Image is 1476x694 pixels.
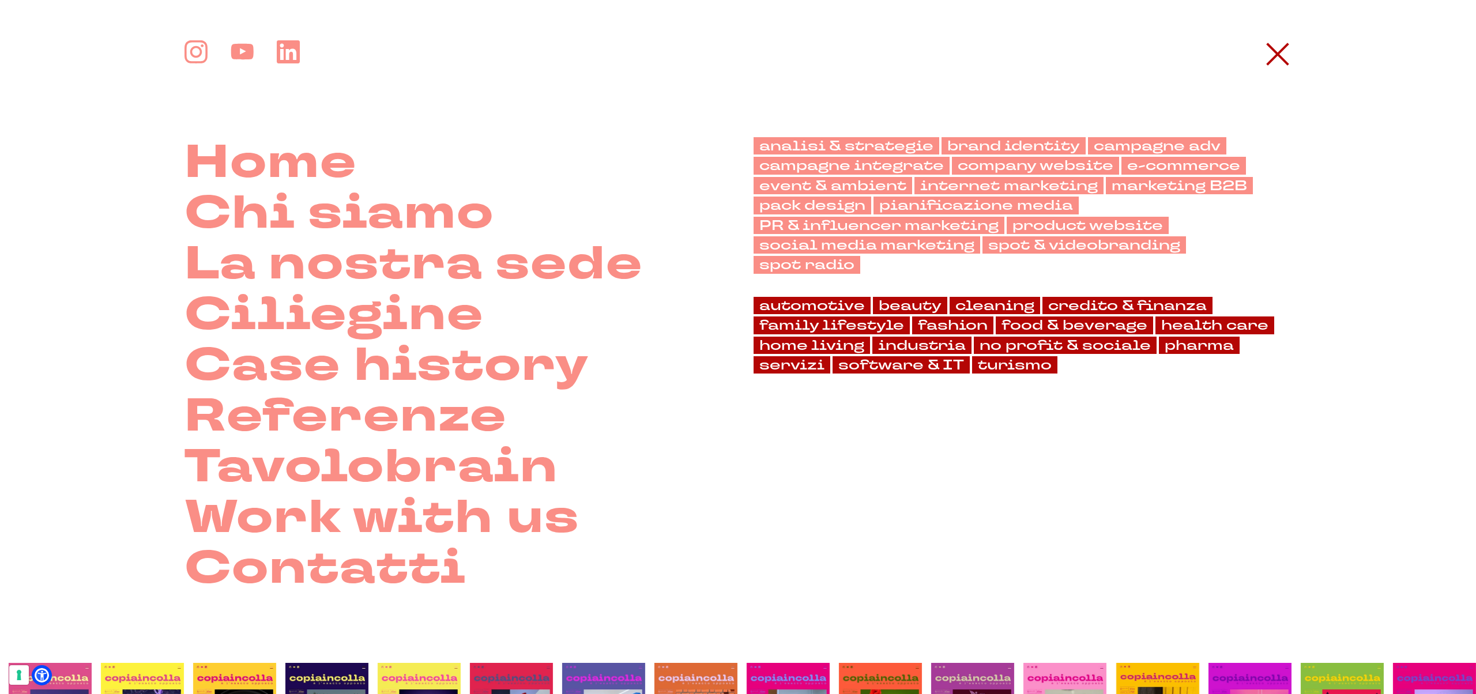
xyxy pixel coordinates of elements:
a: PR & influencer marketing [754,217,1004,234]
a: pianificazione media [873,197,1079,214]
a: e-commerce [1121,157,1246,174]
a: cleaning [950,297,1040,314]
a: health care [1155,316,1274,334]
a: credito & finanza [1042,297,1213,314]
a: Home [184,137,357,188]
a: servizi [754,356,830,374]
a: product website [1007,217,1169,234]
a: campagne adv [1088,137,1226,154]
a: spot & videobranding [982,236,1186,254]
a: analisi & strategie [754,137,939,154]
a: pharma [1159,337,1240,354]
a: campagne integrate [754,157,950,174]
a: Tavolobrain [184,442,558,492]
a: company website [952,157,1119,174]
a: marketing B2B [1106,177,1253,194]
a: fashion [912,316,993,334]
a: family lifestyle [754,316,910,334]
a: social media marketing [754,236,980,254]
a: software & IT [833,356,970,374]
a: pack design [754,197,871,214]
a: event & ambient [754,177,912,194]
a: turismo [972,356,1057,374]
a: Ciliegine [184,289,484,340]
a: Contatti [184,543,466,594]
a: Case history [184,340,589,391]
a: Chi siamo [184,188,494,239]
a: brand identity [942,137,1086,154]
button: Le tue preferenze relative al consenso per le tecnologie di tracciamento [9,665,29,685]
a: La nostra sede [184,239,643,289]
a: internet marketing [914,177,1104,194]
a: industria [872,337,972,354]
a: Work with us [184,492,579,543]
a: home living [754,337,870,354]
a: beauty [873,297,947,314]
a: automotive [754,297,871,314]
a: spot radio [754,256,860,273]
a: Referenze [184,391,507,442]
a: food & beverage [996,316,1153,334]
a: no profit & sociale [974,337,1157,354]
a: Open Accessibility Menu [35,668,49,682]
